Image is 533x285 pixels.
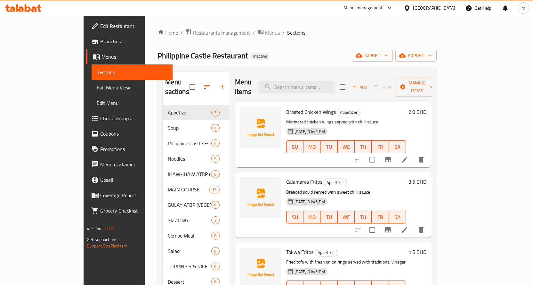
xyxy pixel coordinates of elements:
span: SU [289,213,301,222]
button: SA [389,211,406,223]
span: [DATE] 01:45 PM [292,129,327,135]
span: FR [374,213,386,222]
span: IHAW-IHAW ATBP (Grilled) [168,170,212,178]
h2: Menu sections [165,77,190,96]
a: Choice Groups [86,111,173,126]
span: Menu disclaimer [100,161,167,168]
h6: 2.8 BHD [408,107,426,116]
button: SU [286,140,303,153]
span: Version: [87,224,102,233]
div: items [211,232,219,239]
span: Select all sections [186,80,199,94]
div: SIZZLING2 [163,213,230,228]
span: 1.0.0 [103,224,113,233]
a: Menus [86,49,173,64]
a: Support.OpsPlatform [87,242,127,250]
a: Grocery Checklist [86,203,173,218]
p: Breaded squid served with sweet chilli sauce [286,188,406,196]
button: MO [303,140,320,153]
a: Coupons [86,126,173,141]
div: MAIN COURSE [168,186,209,193]
span: TOPPING'S & RICE [168,263,212,270]
a: Sections [92,64,173,80]
span: 6 [212,279,219,285]
h6: 1.5 BHD [408,247,426,256]
h2: Menu items [235,77,252,96]
div: [GEOGRAPHIC_DATA] [413,4,455,12]
div: Menu-management [343,4,383,12]
a: Edit menu item [401,226,408,234]
span: Noodles [168,155,212,163]
div: items [211,109,219,116]
button: MO [303,211,320,223]
a: Full Menu View [92,80,173,95]
button: Branch-specific-item [380,222,396,238]
span: Salad [168,247,212,255]
span: 5 [212,140,219,147]
span: Brosted Chicken Wings [286,107,336,117]
p: Marinated chicken wings served with chilli sauce [286,118,406,126]
span: Tokwa Fritos [286,247,313,257]
span: Appetizer [168,109,212,116]
nav: breadcrumb [157,29,437,37]
span: WE [340,142,352,152]
div: items [211,263,219,270]
div: SIZZLING [168,216,212,224]
div: Appetizer [324,179,347,186]
div: IHAW-IHAW ATBP (Grilled)6 [163,166,230,182]
button: Add section [214,79,230,95]
div: Soup6 [163,120,230,136]
span: Full Menu View [97,84,167,91]
a: Menu disclaimer [86,157,173,172]
button: Add [349,82,370,92]
li: / [282,29,285,37]
a: Restaurants management [185,29,250,37]
button: Manage items [396,77,439,97]
p: Fried tofu with fresh onion rings served with traditional vinegar [286,258,406,266]
span: 6 [212,264,219,270]
a: Edit Menu [92,95,173,111]
span: Upsell [100,176,167,184]
span: Philippine Castle Especial [168,139,212,147]
span: 6 [212,248,219,254]
span: TU [323,213,335,222]
span: 8 [212,233,219,239]
span: m [521,4,525,12]
span: Menus [265,29,280,37]
button: TU [320,140,337,153]
div: items [209,186,219,193]
span: Soup [168,124,212,132]
img: Calamares Fritos [240,177,281,218]
span: export [400,52,432,60]
button: Branch-specific-item [380,152,396,167]
button: TU [320,211,337,223]
span: Appetizer [337,109,360,116]
a: Upsell [86,172,173,188]
span: 13 [209,187,219,193]
div: Salad6 [163,243,230,259]
span: 6 [212,171,219,177]
span: TH [357,142,369,152]
button: FR [372,211,389,223]
div: Inactive [251,53,270,60]
div: items [211,170,219,178]
button: WE [338,140,355,153]
span: TU [323,142,335,152]
li: / [181,29,183,37]
span: Inactive [251,54,270,59]
div: Combo Meal8 [163,228,230,243]
span: Sort sections [199,79,214,95]
span: Restaurants management [193,29,250,37]
span: Coverage Report [100,191,167,199]
span: Philippine Castle Restaurant [157,48,248,63]
span: Add [351,83,368,91]
span: Appetizer [324,179,347,186]
span: Coupons [100,130,167,138]
span: Select to update [366,153,379,166]
a: Menus [257,29,280,37]
div: items [211,139,219,147]
button: export [395,50,437,62]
